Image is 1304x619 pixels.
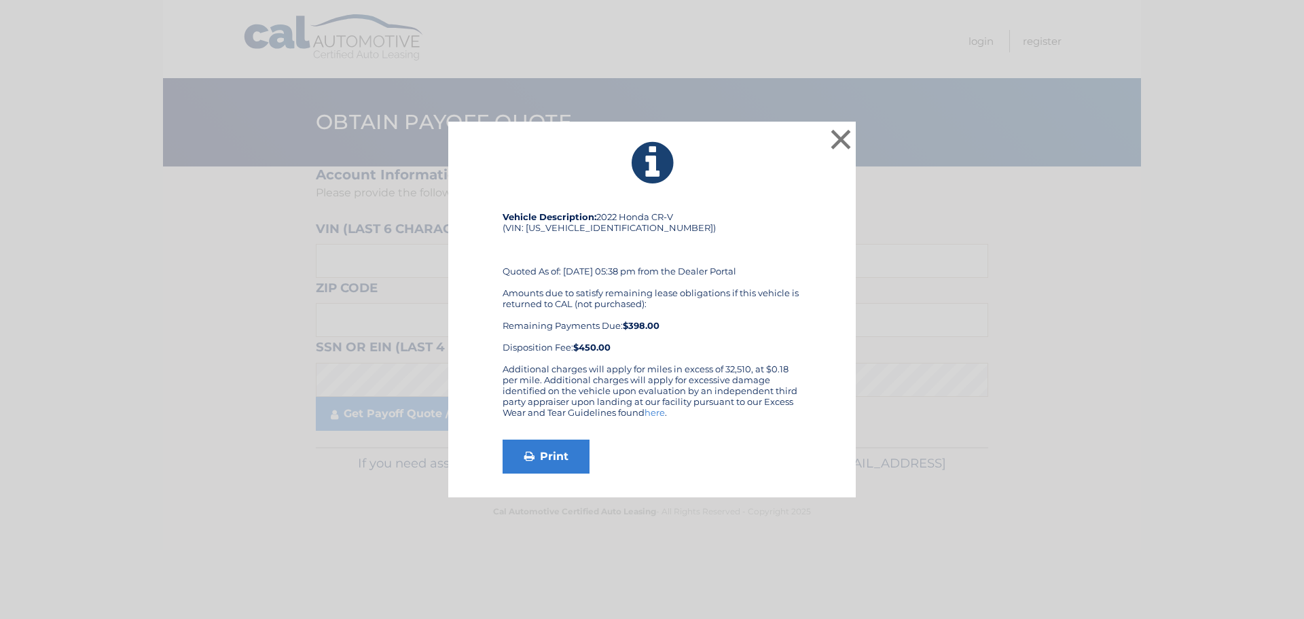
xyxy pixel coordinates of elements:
strong: $450.00 [573,342,611,353]
button: × [827,126,854,153]
a: here [645,407,665,418]
div: 2022 Honda CR-V (VIN: [US_VEHICLE_IDENTIFICATION_NUMBER]) Quoted As of: [DATE] 05:38 pm from the ... [503,211,801,364]
div: Amounts due to satisfy remaining lease obligations if this vehicle is returned to CAL (not purcha... [503,287,801,353]
strong: Vehicle Description: [503,211,596,222]
a: Print [503,440,590,474]
b: $398.00 [623,320,659,331]
div: Additional charges will apply for miles in excess of 32,510, at $0.18 per mile. Additional charge... [503,364,801,429]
